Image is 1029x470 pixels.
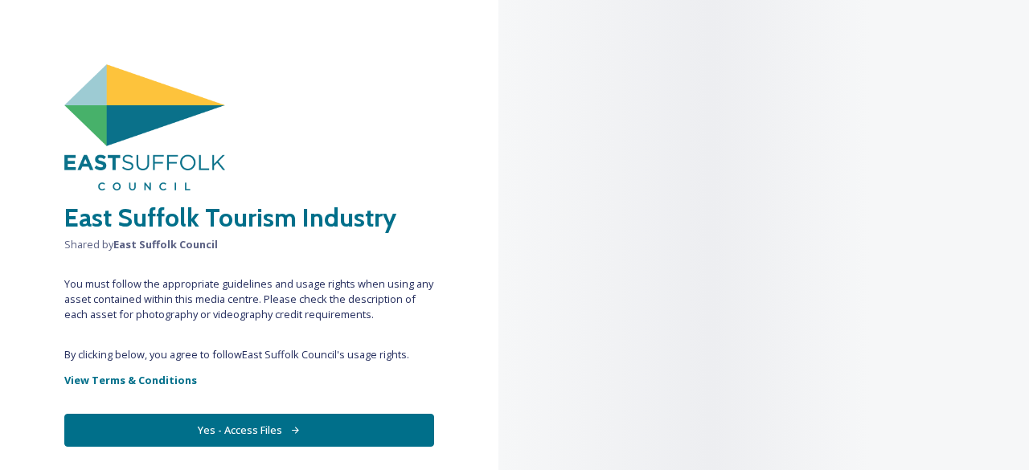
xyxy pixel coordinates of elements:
[64,370,434,390] a: View Terms & Conditions
[113,237,218,251] strong: East Suffolk Council
[64,373,197,387] strong: View Terms & Conditions
[64,347,434,362] span: By clicking below, you agree to follow East Suffolk Council 's usage rights.
[64,237,434,252] span: Shared by
[64,198,434,237] h2: East Suffolk Tourism Industry
[64,414,434,447] button: Yes - Access Files
[64,64,225,190] img: East%20Suffolk%20Council.png
[64,276,434,323] span: You must follow the appropriate guidelines and usage rights when using any asset contained within...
